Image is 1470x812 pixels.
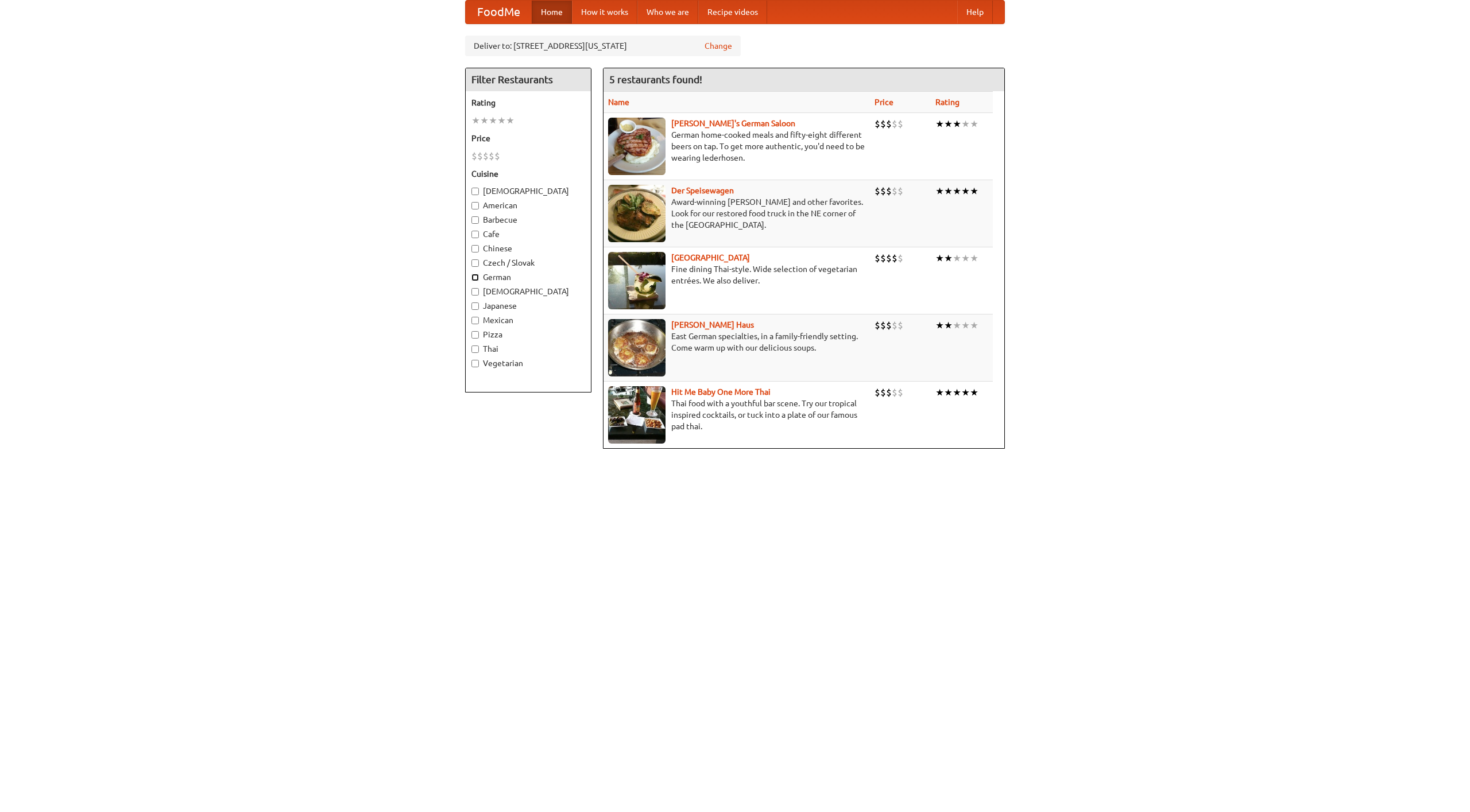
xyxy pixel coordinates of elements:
li: ★ [944,386,953,399]
li: $ [880,252,886,265]
li: ★ [944,319,953,332]
li: ★ [953,185,961,197]
p: East German specialties, in a family-friendly setting. Come warm up with our delicious soups. [608,331,865,353]
li: $ [886,386,892,399]
a: Hit Me Baby One More Thai [671,387,771,397]
li: $ [892,118,898,130]
li: ★ [961,319,970,332]
p: Fine dining Thai-style. Wide selection of vegetarian entrées. We also deliver. [608,263,865,286]
li: $ [886,185,892,197]
li: ★ [970,252,978,265]
ng-pluralize: 5 restaurants found! [609,74,702,85]
label: Chinese [471,243,585,254]
a: Help [957,1,993,24]
img: kohlhaus.jpg [608,319,666,376]
li: ★ [953,319,961,332]
li: ★ [953,386,961,399]
li: $ [875,386,880,399]
li: ★ [935,118,944,130]
a: FoodMe [466,1,532,24]
li: $ [886,118,892,130]
h5: Cuisine [471,168,585,180]
li: $ [898,185,903,197]
li: ★ [506,114,514,127]
li: $ [898,386,903,399]
h5: Rating [471,97,585,108]
label: American [471,200,585,211]
label: Pizza [471,329,585,340]
li: $ [880,319,886,332]
label: German [471,271,585,283]
li: ★ [970,319,978,332]
li: ★ [489,114,497,127]
li: ★ [961,386,970,399]
li: $ [471,150,477,162]
label: [DEMOGRAPHIC_DATA] [471,286,585,297]
label: Thai [471,343,585,355]
label: Vegetarian [471,358,585,369]
li: $ [892,386,898,399]
a: Name [608,98,629,107]
input: Cafe [471,231,479,238]
label: Cafe [471,228,585,240]
li: ★ [944,118,953,130]
a: Price [875,98,893,107]
li: $ [886,319,892,332]
li: $ [483,150,489,162]
input: Barbecue [471,216,479,224]
li: $ [880,386,886,399]
img: babythai.jpg [608,386,666,444]
input: [DEMOGRAPHIC_DATA] [471,188,479,195]
img: satay.jpg [608,252,666,309]
a: Home [532,1,572,24]
li: ★ [471,114,480,127]
li: ★ [497,114,506,127]
li: $ [892,319,898,332]
label: Mexican [471,314,585,326]
li: ★ [944,185,953,197]
p: Award-winning [PERSON_NAME] and other favorites. Look for our restored food truck in the NE corne... [608,196,865,231]
p: Thai food with a youthful bar scene. Try our tropical inspired cocktails, or tuck into a plate of... [608,398,865,432]
li: ★ [961,185,970,197]
a: Who we are [637,1,698,24]
div: Deliver to: [STREET_ADDRESS][US_STATE] [465,36,741,56]
input: [DEMOGRAPHIC_DATA] [471,288,479,296]
li: $ [875,319,880,332]
li: ★ [961,252,970,265]
li: ★ [970,118,978,130]
label: [DEMOGRAPHIC_DATA] [471,185,585,197]
li: $ [875,118,880,130]
li: ★ [935,386,944,399]
li: $ [494,150,500,162]
input: Pizza [471,331,479,339]
a: Rating [935,98,960,107]
li: $ [898,252,903,265]
img: esthers.jpg [608,118,666,175]
li: $ [875,252,880,265]
label: Czech / Slovak [471,257,585,269]
li: $ [898,319,903,332]
a: [PERSON_NAME] Haus [671,320,754,329]
b: [GEOGRAPHIC_DATA] [671,253,750,262]
input: Chinese [471,245,479,252]
h5: Price [471,133,585,144]
li: $ [886,252,892,265]
li: ★ [480,114,489,127]
li: $ [892,252,898,265]
b: [PERSON_NAME]'s German Saloon [671,119,795,128]
label: Barbecue [471,214,585,226]
li: ★ [953,118,961,130]
a: Der Speisewagen [671,186,734,195]
li: ★ [944,252,953,265]
h4: Filter Restaurants [466,68,591,91]
li: $ [880,185,886,197]
li: $ [880,118,886,130]
input: Czech / Slovak [471,259,479,267]
a: Change [705,40,732,52]
input: Thai [471,345,479,353]
li: ★ [970,386,978,399]
li: ★ [935,319,944,332]
input: Mexican [471,317,479,324]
